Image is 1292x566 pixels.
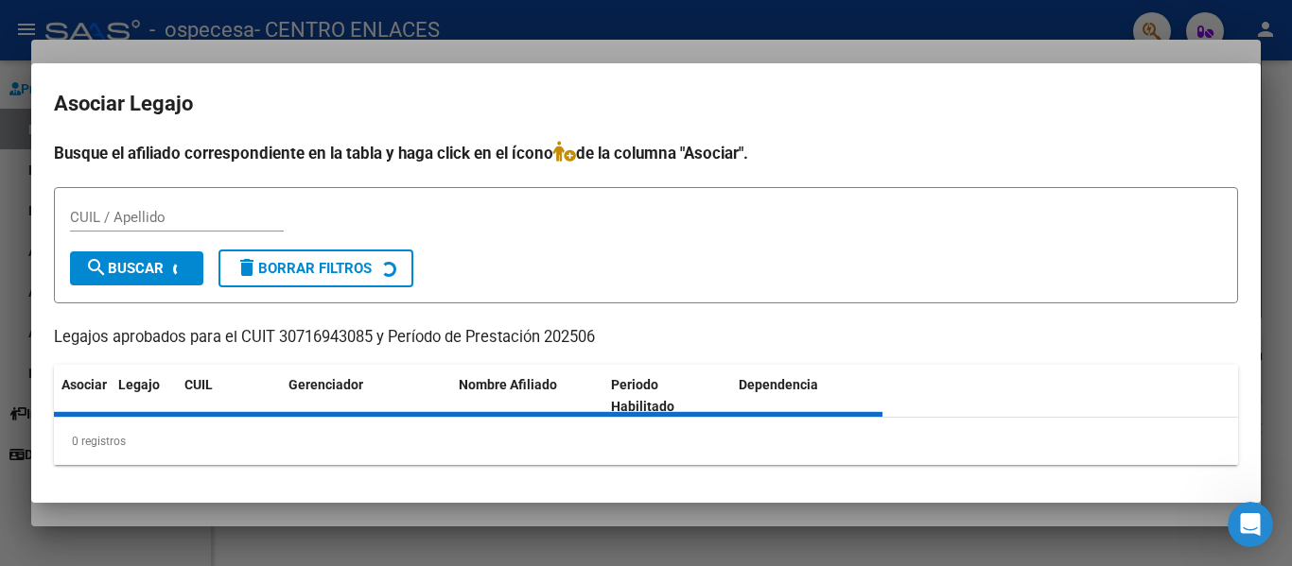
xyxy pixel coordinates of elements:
iframe: Intercom live chat [1228,502,1273,547]
span: Borrar Filtros [236,260,372,277]
datatable-header-cell: Nombre Afiliado [451,365,603,427]
button: Borrar Filtros [218,249,413,287]
datatable-header-cell: Dependencia [731,365,883,427]
datatable-header-cell: Gerenciador [281,365,451,427]
span: Nombre Afiliado [459,377,557,392]
div: 0 registros [54,418,1238,465]
mat-icon: search [85,256,108,279]
datatable-header-cell: Periodo Habilitado [603,365,731,427]
button: Buscar [70,251,203,285]
datatable-header-cell: Asociar [54,365,111,427]
span: Dependencia [739,377,818,392]
mat-icon: delete [236,256,258,279]
h4: Busque el afiliado correspondiente en la tabla y haga click en el ícono de la columna "Asociar". [54,141,1238,165]
datatable-header-cell: CUIL [177,365,281,427]
span: CUIL [184,377,213,392]
datatable-header-cell: Legajo [111,365,177,427]
p: Legajos aprobados para el CUIT 30716943085 y Período de Prestación 202506 [54,326,1238,350]
span: Buscar [85,260,164,277]
span: Asociar [61,377,107,392]
h2: Asociar Legajo [54,86,1238,122]
span: Periodo Habilitado [611,377,674,414]
span: Gerenciador [288,377,363,392]
span: Legajo [118,377,160,392]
